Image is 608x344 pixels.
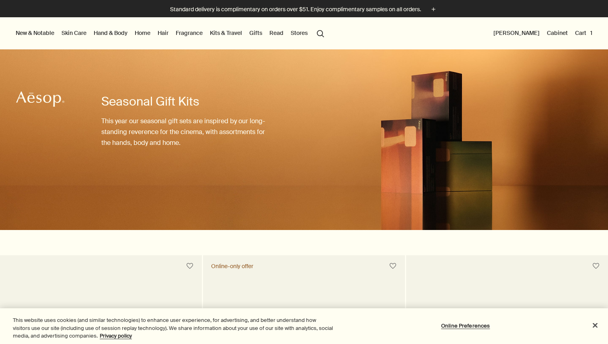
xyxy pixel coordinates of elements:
button: Online Preferences, Opens the preference center dialog [440,318,491,334]
nav: primary [14,17,328,49]
button: Save to cabinet [386,259,400,273]
button: Stores [289,28,309,38]
a: Aesop [14,89,66,111]
a: Read [268,28,285,38]
h1: Seasonal Gift Kits [101,94,272,110]
a: Kits & Travel [208,28,244,38]
a: Home [133,28,152,38]
a: Hair [156,28,170,38]
button: [PERSON_NAME] [492,28,541,38]
nav: supplementary [492,17,594,49]
button: Open search [313,25,328,41]
a: Hand & Body [92,28,129,38]
a: Cabinet [545,28,569,38]
a: Fragrance [174,28,204,38]
button: Standard delivery is complimentary on orders over $51. Enjoy complimentary samples on all orders. [170,5,438,14]
button: Close [586,316,604,334]
button: Cart1 [573,28,594,38]
button: Save to cabinet [589,259,603,273]
div: Online-only offer [211,263,253,270]
p: This year our seasonal gift sets are inspired by our long-standing reverence for the cinema, with... [101,116,272,149]
a: Gifts [248,28,264,38]
div: This website uses cookies (and similar technologies) to enhance user experience, for advertising,... [13,316,335,340]
a: More information about your privacy, opens in a new tab [100,332,132,339]
button: New & Notable [14,28,56,38]
p: Standard delivery is complimentary on orders over $51. Enjoy complimentary samples on all orders. [170,5,421,14]
a: Skin Care [60,28,88,38]
svg: Aesop [16,91,64,107]
button: Save to cabinet [183,259,197,273]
